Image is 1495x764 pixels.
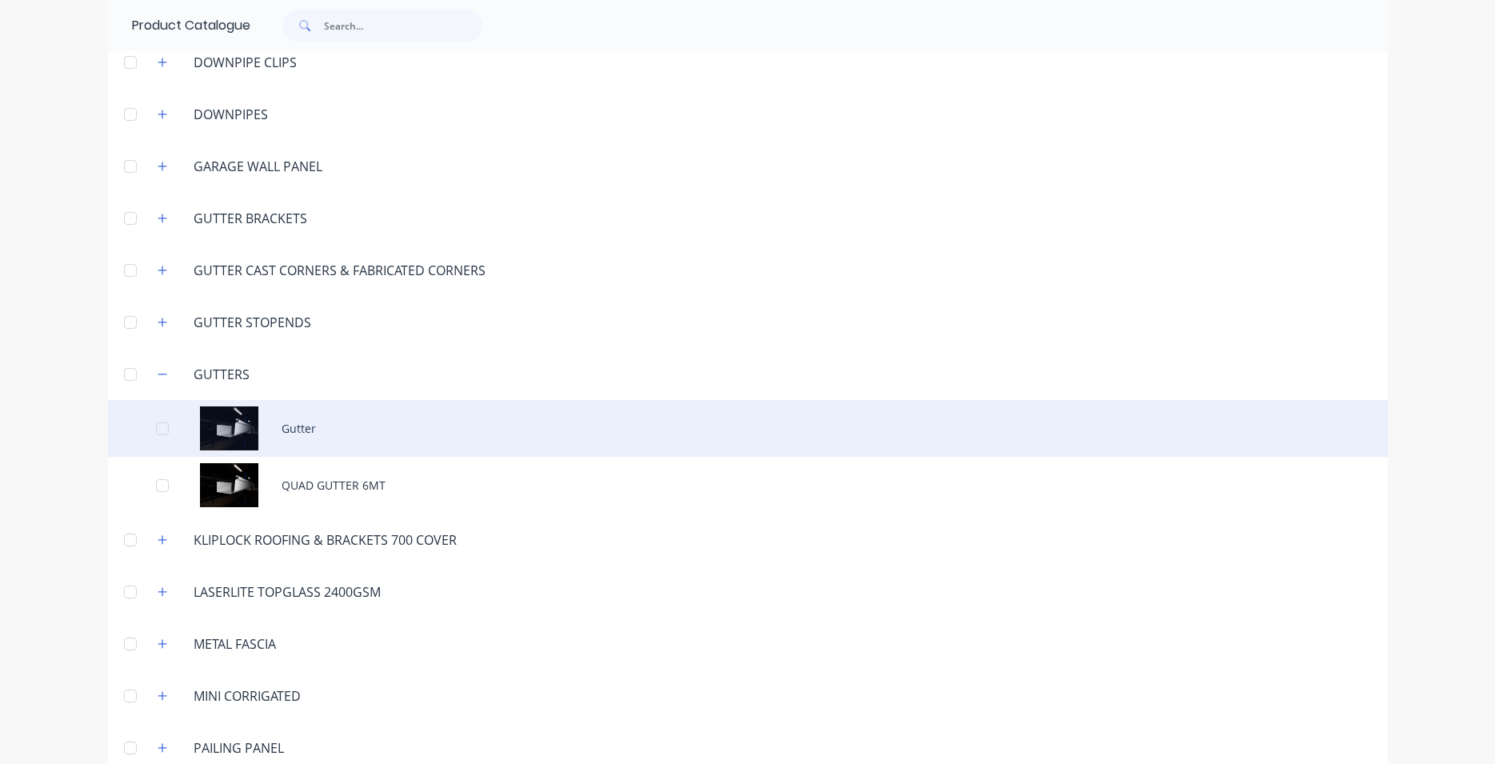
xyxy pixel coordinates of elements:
[181,530,470,550] div: KLIPLOCK ROOFING & BRACKETS 700 COVER
[181,686,314,706] div: MINI CORRIGATED
[181,157,335,176] div: GARAGE WALL PANEL
[181,582,394,602] div: LASERLITE TOPGLASS 2400GSM
[181,738,297,758] div: PAILING PANEL
[181,313,324,332] div: GUTTER STOPENDS
[181,261,498,280] div: GUTTER CAST CORNERS & FABRICATED CORNERS
[181,105,281,124] div: DOWNPIPES
[108,400,1388,457] div: GutterGutter
[181,634,289,654] div: METAL FASCIA
[181,365,262,384] div: GUTTERS
[108,457,1388,514] div: QUAD GUTTER 6MT QUAD GUTTER 6MT
[324,10,482,42] input: Search...
[181,53,310,72] div: DOWNPIPE CLIPS
[181,209,320,228] div: GUTTER BRACKETS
